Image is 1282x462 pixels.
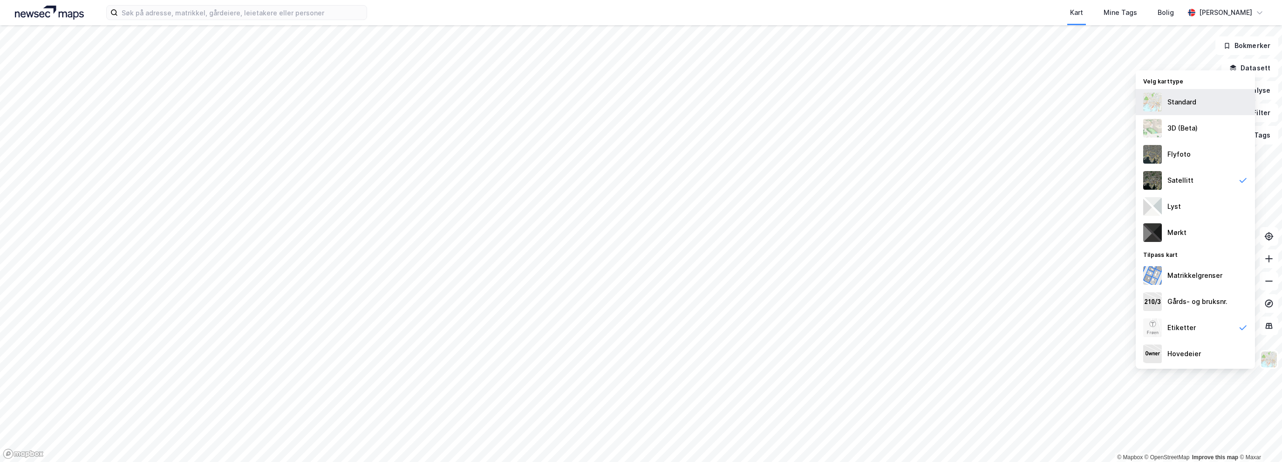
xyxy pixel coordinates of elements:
[1167,149,1191,160] div: Flyfoto
[1143,223,1162,242] img: nCdM7BzjoCAAAAAElFTkSuQmCC
[1235,417,1282,462] div: Kontrollprogram for chat
[1143,197,1162,216] img: luj3wr1y2y3+OchiMxRmMxRlscgabnMEmZ7DJGWxyBpucwSZnsMkZbHIGm5zBJmewyRlscgabnMEmZ7DJGWxyBpucwSZnsMkZ...
[1167,322,1196,333] div: Etiketter
[1167,227,1187,238] div: Mørkt
[1260,351,1278,368] img: Z
[1145,454,1190,461] a: OpenStreetMap
[1143,171,1162,190] img: 9k=
[1070,7,1083,18] div: Kart
[1192,454,1238,461] a: Improve this map
[118,6,367,20] input: Søk på adresse, matrikkel, gårdeiere, leietakere eller personer
[1136,246,1255,262] div: Tilpass kart
[1158,7,1174,18] div: Bolig
[1167,175,1193,186] div: Satellitt
[15,6,84,20] img: logo.a4113a55bc3d86da70a041830d287a7e.svg
[1143,266,1162,285] img: cadastreBorders.cfe08de4b5ddd52a10de.jpeg
[1199,7,1252,18] div: [PERSON_NAME]
[1235,417,1282,462] iframe: Chat Widget
[1143,292,1162,311] img: cadastreKeys.547ab17ec502f5a4ef2b.jpeg
[1136,72,1255,89] div: Velg karttype
[1167,97,1196,108] div: Standard
[1143,119,1162,138] img: Z
[1221,59,1278,77] button: Datasett
[1167,201,1181,212] div: Lyst
[1167,348,1201,359] div: Hovedeier
[1215,36,1278,55] button: Bokmerker
[1167,270,1222,281] div: Matrikkelgrenser
[1104,7,1137,18] div: Mine Tags
[1143,345,1162,363] img: majorOwner.b5e170eddb5c04bfeeff.jpeg
[1167,123,1198,134] div: 3D (Beta)
[3,448,44,459] a: Mapbox homepage
[1143,93,1162,111] img: Z
[1143,318,1162,337] img: Z
[1235,126,1278,145] button: Tags
[1234,103,1278,122] button: Filter
[1167,296,1227,307] div: Gårds- og bruksnr.
[1143,145,1162,164] img: Z
[1117,454,1143,461] a: Mapbox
